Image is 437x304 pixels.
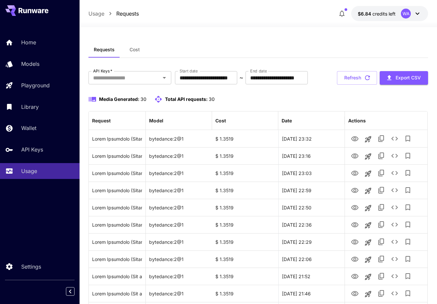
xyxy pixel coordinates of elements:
div: Click to copy prompt [92,148,142,164]
button: See details [388,166,401,180]
button: Launch in playground [361,133,375,146]
label: End date [250,68,267,74]
button: Launch in playground [361,201,375,215]
button: See details [388,201,401,214]
button: Refresh [337,71,377,85]
div: bytedance:2@1 [146,164,212,182]
span: Requests [94,47,115,53]
div: 30 Sep, 2025 23:03 [278,164,345,182]
p: Settings [21,263,41,271]
p: Library [21,103,39,111]
a: Requests [116,10,139,18]
span: 30 [209,96,215,102]
button: Add to library [401,132,414,145]
div: 30 Sep, 2025 22:50 [278,199,345,216]
button: View [348,286,361,300]
div: Collapse sidebar [71,285,80,297]
div: Cost [215,118,226,123]
div: Click to copy prompt [92,285,142,302]
div: bytedance:2@1 [146,130,212,147]
div: $ 1.3519 [212,130,278,147]
nav: breadcrumb [88,10,139,18]
div: Request [92,118,111,123]
button: Open [160,73,169,82]
button: See details [388,252,401,266]
button: See details [388,287,401,300]
div: bytedance:2@1 [146,182,212,199]
iframe: Chat Widget [404,272,437,304]
div: Click to copy prompt [92,182,142,199]
div: Click to copy prompt [92,234,142,250]
div: bytedance:2@1 [146,285,212,302]
span: Total API requests: [165,96,208,102]
div: bytedance:2@1 [146,233,212,250]
button: See details [388,235,401,248]
button: View [348,149,361,162]
button: Launch in playground [361,184,375,197]
button: Export CSV [380,71,428,85]
button: See details [388,270,401,283]
button: View [348,200,361,214]
button: Copy TaskUUID [375,184,388,197]
button: Copy TaskUUID [375,166,388,180]
div: bytedance:2@1 [146,216,212,233]
div: $ 1.3519 [212,182,278,199]
button: Launch in playground [361,219,375,232]
div: Click to copy prompt [92,268,142,285]
button: Copy TaskUUID [375,149,388,162]
span: Media Generated: [99,96,139,102]
p: API Keys [21,146,43,153]
button: View [348,166,361,180]
button: View [348,252,361,266]
div: Date [282,118,292,123]
button: Copy TaskUUID [375,201,388,214]
div: $ 1.3519 [212,233,278,250]
div: 30 Sep, 2025 21:52 [278,268,345,285]
div: bytedance:2@1 [146,199,212,216]
p: Usage [21,167,37,175]
button: Add to library [401,184,414,197]
div: $ 1.3519 [212,250,278,268]
div: WA [401,9,411,19]
div: Click to copy prompt [92,199,142,216]
p: Usage [88,10,104,18]
button: Add to library [401,270,414,283]
div: Click to copy prompt [92,216,142,233]
button: Copy TaskUUID [375,218,388,231]
div: 30 Sep, 2025 22:06 [278,250,345,268]
button: Copy TaskUUID [375,235,388,248]
button: Add to library [401,166,414,180]
button: View [348,269,361,283]
button: Collapse sidebar [66,287,75,296]
button: Launch in playground [361,270,375,283]
div: Click to copy prompt [92,165,142,182]
button: See details [388,218,401,231]
button: View [348,183,361,197]
button: Add to library [401,235,414,248]
button: Launch in playground [361,167,375,180]
button: Add to library [401,252,414,266]
div: Click to copy prompt [92,251,142,268]
button: Add to library [401,201,414,214]
button: $6.84231WA [351,6,428,21]
button: Add to library [401,287,414,300]
div: bytedance:2@1 [146,147,212,164]
button: Copy TaskUUID [375,252,388,266]
div: $ 1.3519 [212,164,278,182]
p: Home [21,38,36,46]
button: Copy TaskUUID [375,270,388,283]
span: credits left [372,11,396,17]
button: Copy TaskUUID [375,132,388,145]
button: Add to library [401,218,414,231]
button: Copy TaskUUID [375,287,388,300]
p: ~ [240,74,243,82]
p: Models [21,60,39,68]
p: Wallet [21,124,36,132]
button: View [348,235,361,248]
div: $ 1.3519 [212,216,278,233]
button: Launch in playground [361,287,375,301]
button: View [348,132,361,145]
div: 30 Sep, 2025 23:16 [278,147,345,164]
